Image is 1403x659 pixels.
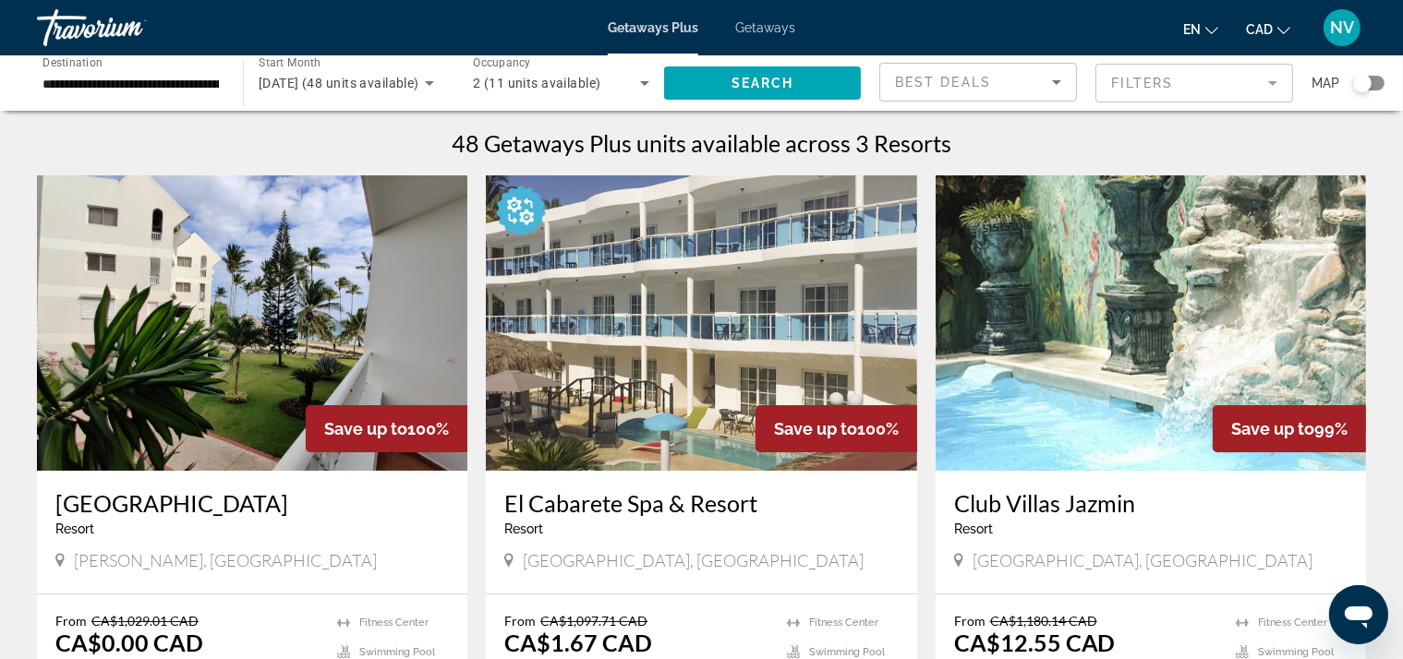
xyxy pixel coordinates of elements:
[55,613,87,629] span: From
[1330,18,1354,37] span: NV
[74,550,377,570] span: [PERSON_NAME], [GEOGRAPHIC_DATA]
[664,66,861,100] button: Search
[1318,8,1366,47] button: User Menu
[473,76,601,90] span: 2 (11 units available)
[55,489,449,517] a: [GEOGRAPHIC_DATA]
[1246,22,1273,37] span: CAD
[55,521,94,536] span: Resort
[1213,405,1366,452] div: 99%
[452,129,951,157] h1: 48 Getaways Plus units available across 3 Resorts
[504,629,652,656] p: CA$1.67 CAD
[954,629,1116,656] p: CA$12.55 CAD
[1329,585,1388,644] iframe: Button to launch messaging window
[774,419,857,438] span: Save up to
[55,629,203,656] p: CA$0.00 CAD
[895,71,1061,93] mat-select: Sort by
[756,405,917,452] div: 100%
[1231,419,1314,438] span: Save up to
[259,76,419,90] span: [DATE] (48 units available)
[608,20,698,35] a: Getaways Plus
[732,76,794,90] span: Search
[809,617,878,629] span: Fitness Center
[37,4,222,52] a: Travorium
[809,646,885,658] span: Swimming Pool
[1183,16,1218,42] button: Change language
[359,617,429,629] span: Fitness Center
[1246,16,1290,42] button: Change currency
[990,613,1097,629] span: CA$1,180.14 CAD
[91,613,199,629] span: CA$1,029.01 CAD
[1312,70,1339,96] span: Map
[504,521,543,536] span: Resort
[895,75,991,90] span: Best Deals
[1183,22,1201,37] span: en
[735,20,795,35] a: Getaways
[1095,63,1293,103] button: Filter
[486,175,916,471] img: D826E01X.jpg
[306,405,467,452] div: 100%
[540,613,647,629] span: CA$1,097.71 CAD
[473,57,531,70] span: Occupancy
[504,489,898,517] a: El Cabarete Spa & Resort
[1258,646,1334,658] span: Swimming Pool
[37,175,467,471] img: 3930E01X.jpg
[936,175,1366,471] img: 1830O01L.jpg
[359,646,435,658] span: Swimming Pool
[523,550,864,570] span: [GEOGRAPHIC_DATA], [GEOGRAPHIC_DATA]
[259,57,321,70] span: Start Month
[973,550,1313,570] span: [GEOGRAPHIC_DATA], [GEOGRAPHIC_DATA]
[954,613,986,629] span: From
[504,613,536,629] span: From
[954,489,1348,517] a: Club Villas Jazmin
[954,521,993,536] span: Resort
[42,56,103,69] span: Destination
[324,419,407,438] span: Save up to
[1258,617,1327,629] span: Fitness Center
